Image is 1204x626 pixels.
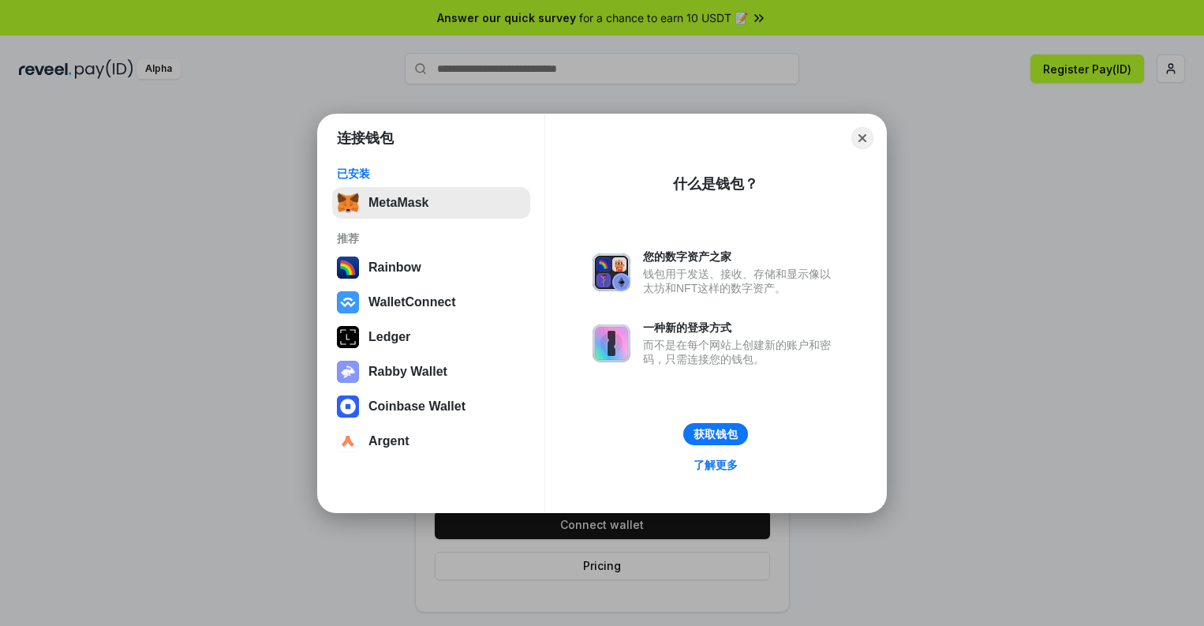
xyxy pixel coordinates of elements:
img: svg+xml,%3Csvg%20width%3D%2228%22%20height%3D%2228%22%20viewBox%3D%220%200%2028%2028%22%20fill%3D... [337,430,359,452]
img: svg+xml,%3Csvg%20width%3D%2228%22%20height%3D%2228%22%20viewBox%3D%220%200%2028%2028%22%20fill%3D... [337,291,359,313]
button: WalletConnect [332,287,530,318]
div: 什么是钱包？ [673,174,758,193]
div: Rabby Wallet [368,365,447,379]
img: svg+xml,%3Csvg%20width%3D%2228%22%20height%3D%2228%22%20viewBox%3D%220%200%2028%2028%22%20fill%3D... [337,395,359,418]
div: 而不是在每个网站上创建新的账户和密码，只需连接您的钱包。 [643,338,839,366]
h1: 连接钱包 [337,129,394,148]
div: Ledger [368,330,410,344]
div: 钱包用于发送、接收、存储和显示像以太坊和NFT这样的数字资产。 [643,267,839,295]
button: 获取钱包 [683,423,748,445]
button: Coinbase Wallet [332,391,530,422]
div: 获取钱包 [694,427,738,441]
button: Ledger [332,321,530,353]
img: svg+xml,%3Csvg%20xmlns%3D%22http%3A%2F%2Fwww.w3.org%2F2000%2Fsvg%22%20fill%3D%22none%22%20viewBox... [593,253,630,291]
div: 已安装 [337,167,525,181]
button: MetaMask [332,187,530,219]
img: svg+xml,%3Csvg%20xmlns%3D%22http%3A%2F%2Fwww.w3.org%2F2000%2Fsvg%22%20fill%3D%22none%22%20viewBox... [337,361,359,383]
div: MetaMask [368,196,428,210]
div: WalletConnect [368,295,456,309]
div: Argent [368,434,409,448]
div: Coinbase Wallet [368,399,466,414]
button: Close [851,127,873,149]
img: svg+xml,%3Csvg%20width%3D%22120%22%20height%3D%22120%22%20viewBox%3D%220%200%20120%20120%22%20fil... [337,257,359,279]
div: Rainbow [368,261,421,275]
button: Rainbow [332,252,530,283]
div: 您的数字资产之家 [643,249,839,264]
button: Rabby Wallet [332,356,530,388]
img: svg+xml,%3Csvg%20fill%3D%22none%22%20height%3D%2233%22%20viewBox%3D%220%200%2035%2033%22%20width%... [337,192,359,214]
img: svg+xml,%3Csvg%20xmlns%3D%22http%3A%2F%2Fwww.w3.org%2F2000%2Fsvg%22%20width%3D%2228%22%20height%3... [337,326,359,348]
img: svg+xml,%3Csvg%20xmlns%3D%22http%3A%2F%2Fwww.w3.org%2F2000%2Fsvg%22%20fill%3D%22none%22%20viewBox... [593,324,630,362]
div: 了解更多 [694,458,738,472]
a: 了解更多 [684,455,747,475]
button: Argent [332,425,530,457]
div: 推荐 [337,231,525,246]
div: 一种新的登录方式 [643,320,839,335]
